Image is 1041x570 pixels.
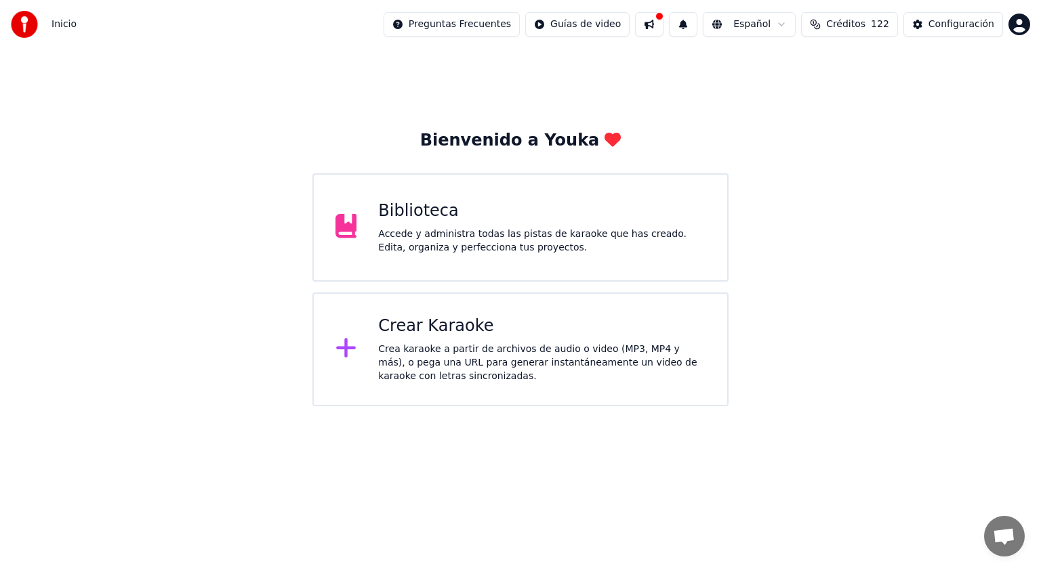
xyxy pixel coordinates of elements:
img: youka [11,11,38,38]
div: Crea karaoke a partir de archivos de audio o video (MP3, MP4 y más), o pega una URL para generar ... [378,343,706,383]
div: Biblioteca [378,200,706,222]
button: Créditos122 [801,12,898,37]
div: Bienvenido a Youka [420,130,621,152]
button: Preguntas Frecuentes [384,12,520,37]
a: Chat abierto [984,516,1025,556]
div: Crear Karaoke [378,315,706,337]
span: Inicio [52,18,77,31]
div: Accede y administra todas las pistas de karaoke que has creado. Edita, organiza y perfecciona tus... [378,227,706,255]
button: Guías de video [525,12,630,37]
span: 122 [871,18,889,31]
div: Configuración [928,18,994,31]
nav: breadcrumb [52,18,77,31]
button: Configuración [903,12,1003,37]
span: Créditos [826,18,865,31]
